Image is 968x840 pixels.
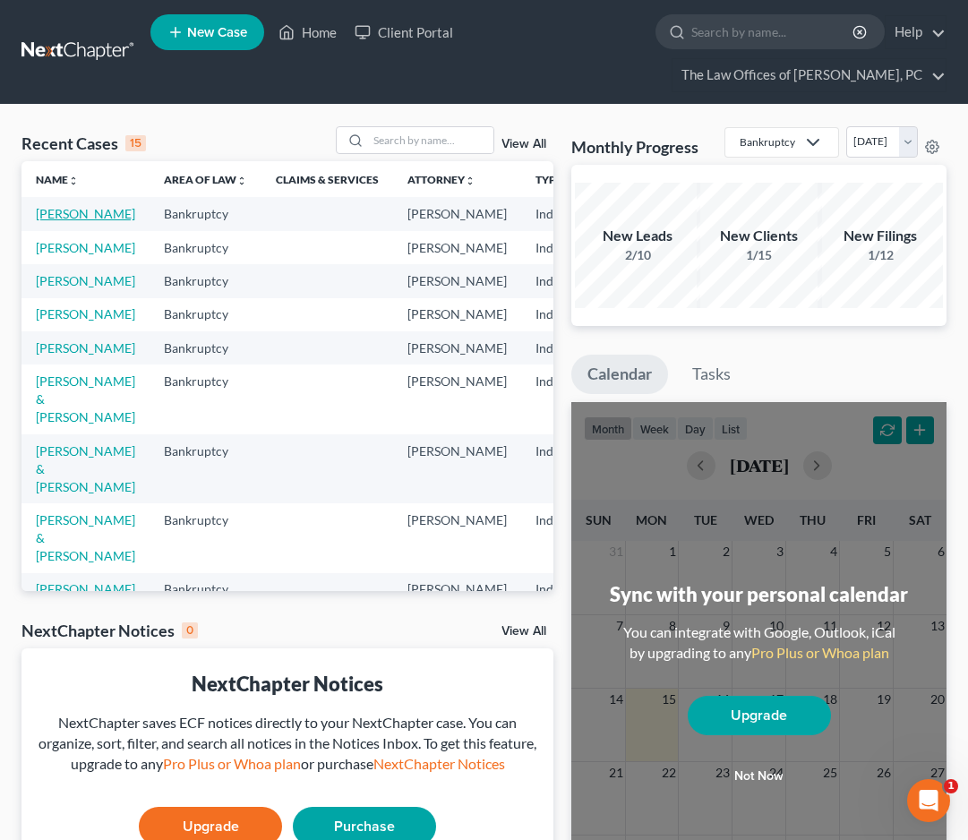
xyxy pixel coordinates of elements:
a: Calendar [571,355,668,394]
td: Individual [521,197,605,230]
div: Recent Cases [21,133,146,154]
input: Search by name... [691,15,855,48]
td: [PERSON_NAME] [393,503,521,572]
div: 15 [125,135,146,151]
i: unfold_more [465,176,475,186]
a: [PERSON_NAME] [36,581,135,596]
td: Individual [521,231,605,264]
input: Search by name... [368,127,493,153]
td: Bankruptcy [150,573,261,606]
a: Typeunfold_more [535,173,573,186]
div: New Leads [575,226,700,246]
span: 1 [944,779,958,793]
td: [PERSON_NAME] [393,434,521,503]
td: [PERSON_NAME] [393,298,521,331]
td: [PERSON_NAME] [393,264,521,297]
div: Bankruptcy [740,134,795,150]
a: Area of Lawunfold_more [164,173,247,186]
td: Bankruptcy [150,503,261,572]
a: [PERSON_NAME] [36,306,135,321]
td: Bankruptcy [150,264,261,297]
a: [PERSON_NAME] [36,240,135,255]
a: Client Portal [346,16,462,48]
a: NextChapter Notices [373,755,505,772]
td: [PERSON_NAME] [393,331,521,364]
div: NextChapter Notices [36,670,539,698]
i: unfold_more [68,176,79,186]
a: Pro Plus or Whoa plan [163,755,301,772]
div: NextChapter saves ECF notices directly to your NextChapter case. You can organize, sort, filter, ... [36,713,539,775]
td: Individual [521,434,605,503]
a: Help [886,16,946,48]
a: Nameunfold_more [36,173,79,186]
div: Sync with your personal calendar [610,580,908,608]
div: 1/15 [697,246,822,264]
td: Individual [521,573,605,606]
div: You can integrate with Google, Outlook, iCal by upgrading to any [616,622,903,664]
div: 0 [182,622,198,639]
a: Upgrade [688,696,831,735]
td: Individual [521,331,605,364]
a: [PERSON_NAME] [36,206,135,221]
td: Individual [521,264,605,297]
a: Pro Plus or Whoa plan [751,644,889,661]
div: 2/10 [575,246,700,264]
a: View All [501,138,546,150]
iframe: Intercom live chat [907,779,950,822]
td: Bankruptcy [150,231,261,264]
div: New Filings [818,226,943,246]
td: Bankruptcy [150,298,261,331]
div: New Clients [697,226,822,246]
td: Individual [521,503,605,572]
span: New Case [187,26,247,39]
td: Individual [521,364,605,433]
a: Home [270,16,346,48]
a: [PERSON_NAME] & [PERSON_NAME] [36,373,135,424]
h3: Monthly Progress [571,136,698,158]
td: Bankruptcy [150,197,261,230]
td: Bankruptcy [150,331,261,364]
div: NextChapter Notices [21,620,198,641]
a: Tasks [676,355,747,394]
a: Attorneyunfold_more [407,173,475,186]
div: 1/12 [818,246,943,264]
i: unfold_more [236,176,247,186]
a: The Law Offices of [PERSON_NAME], PC [672,59,946,91]
td: Bankruptcy [150,434,261,503]
th: Claims & Services [261,161,393,197]
td: Bankruptcy [150,364,261,433]
a: [PERSON_NAME] [36,340,135,356]
td: Individual [521,298,605,331]
a: [PERSON_NAME] & [PERSON_NAME] [36,443,135,494]
td: [PERSON_NAME] [393,573,521,606]
td: [PERSON_NAME] [393,197,521,230]
a: View All [501,625,546,638]
td: [PERSON_NAME] [393,364,521,433]
button: Not now [688,759,831,794]
a: [PERSON_NAME] & [PERSON_NAME] [36,512,135,563]
a: [PERSON_NAME] [36,273,135,288]
td: [PERSON_NAME] [393,231,521,264]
